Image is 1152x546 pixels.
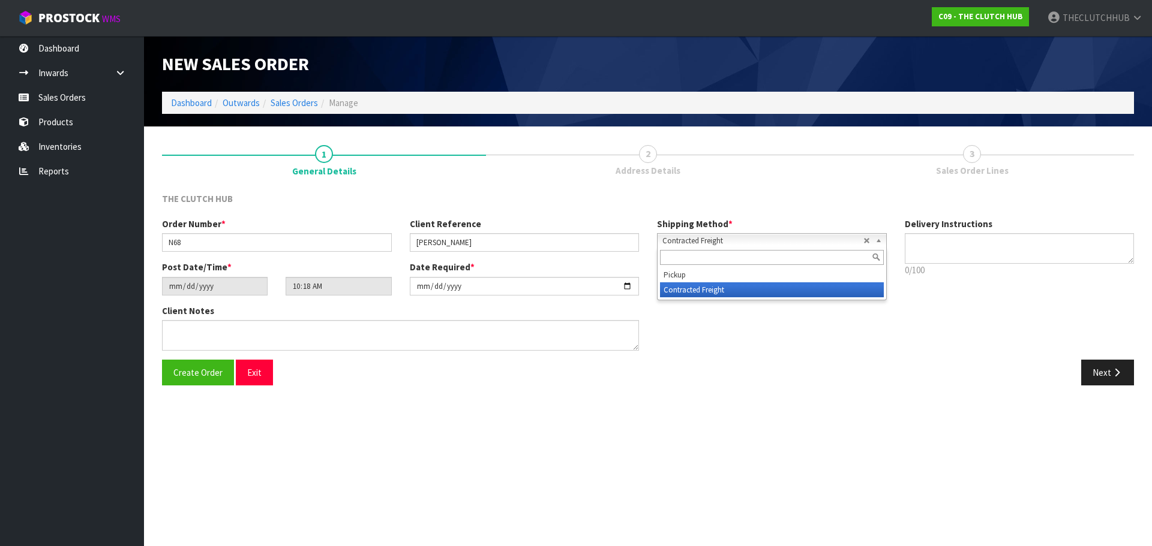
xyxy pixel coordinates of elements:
span: General Details [292,165,356,177]
input: Client Reference [410,233,640,252]
input: Order Number [162,233,392,252]
p: 0/100 [905,264,1135,276]
label: Shipping Method [657,218,733,230]
span: 1 [315,145,333,163]
button: Create Order [162,360,234,385]
span: 3 [963,145,981,163]
span: Contracted Freight [662,234,863,248]
span: Sales Order Lines [936,164,1009,177]
small: WMS [102,13,121,25]
span: General Details [162,183,1134,394]
label: Date Required [410,261,475,273]
span: New Sales Order [162,52,309,75]
span: 2 [639,145,657,163]
span: THE CLUTCH HUB [162,193,233,204]
label: Client Reference [410,218,481,230]
span: ProStock [38,10,100,26]
li: Pickup [660,267,884,282]
label: Post Date/Time [162,261,232,273]
label: Delivery Instructions [905,218,992,230]
span: Create Order [173,367,223,378]
button: Next [1081,360,1134,385]
li: Contracted Freight [660,282,884,297]
strong: C09 - THE CLUTCH HUB [938,11,1022,22]
span: THECLUTCHHUB [1063,12,1130,23]
span: Manage [329,97,358,108]
img: cube-alt.png [18,10,33,25]
a: Sales Orders [271,97,318,108]
span: Address Details [616,164,680,177]
label: Client Notes [162,304,214,317]
a: Dashboard [171,97,212,108]
button: Exit [236,360,273,385]
label: Order Number [162,218,226,230]
a: Outwards [223,97,260,108]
